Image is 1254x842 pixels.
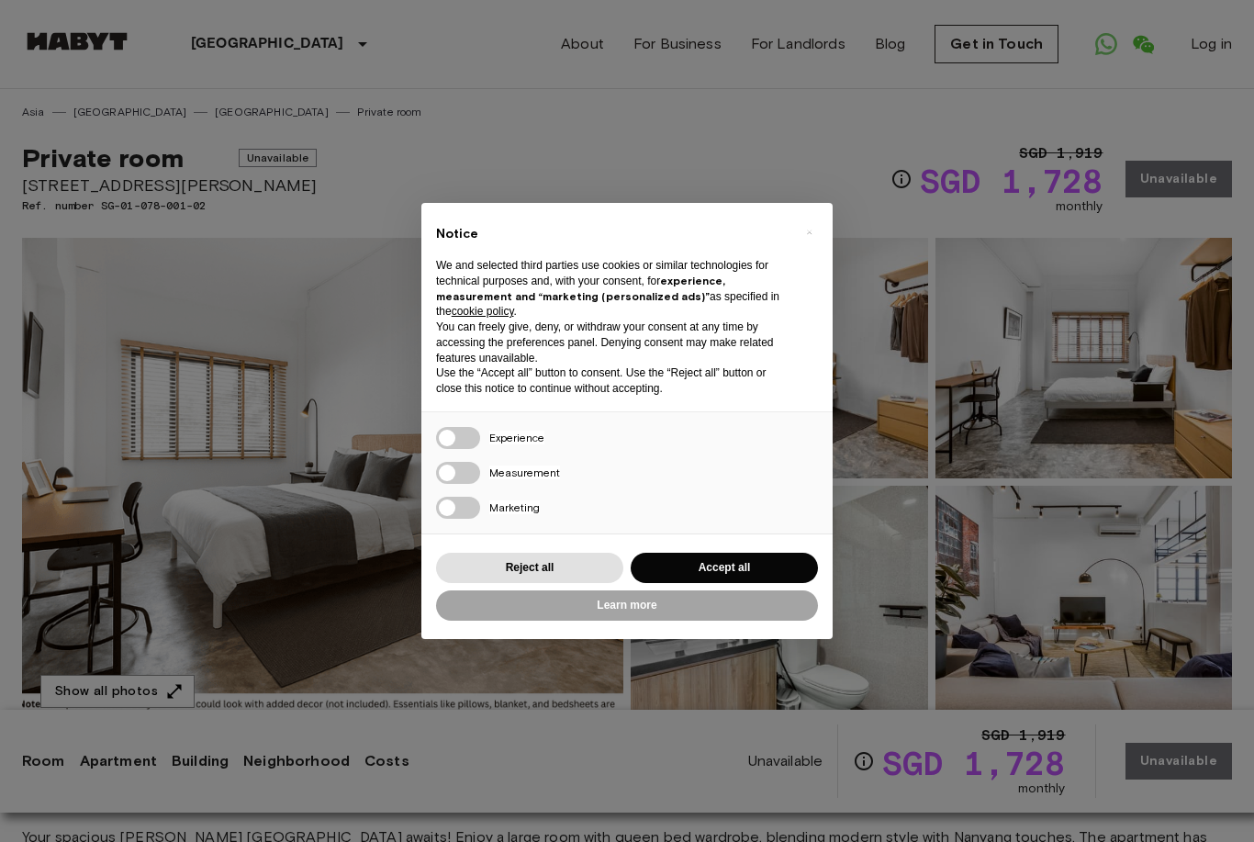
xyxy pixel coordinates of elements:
a: cookie policy [452,305,514,318]
h2: Notice [436,225,789,243]
p: You can freely give, deny, or withdraw your consent at any time by accessing the preferences pane... [436,320,789,365]
button: Learn more [436,590,818,621]
span: Experience [489,431,544,444]
span: × [806,221,812,243]
strong: experience, measurement and “marketing (personalized ads)” [436,274,725,303]
button: Accept all [631,553,818,583]
button: Reject all [436,553,623,583]
p: Use the “Accept all” button to consent. Use the “Reject all” button or close this notice to conti... [436,365,789,397]
button: Close this notice [794,218,823,247]
p: We and selected third parties use cookies or similar technologies for technical purposes and, wit... [436,258,789,320]
span: Marketing [489,500,540,514]
span: Measurement [489,466,560,479]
